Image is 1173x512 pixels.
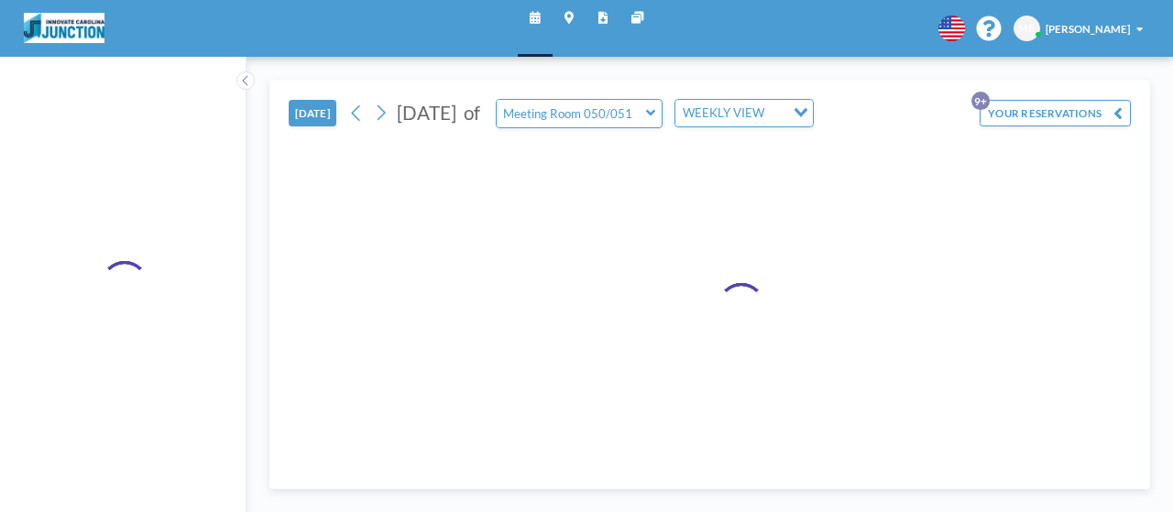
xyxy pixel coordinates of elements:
span: [PERSON_NAME] [1046,23,1130,35]
input: Meeting Room 050/051 [497,100,646,127]
span: of [464,102,480,125]
span: [DATE] [397,102,456,124]
span: WEEKLY VIEW [679,103,767,124]
button: [DATE] [289,100,337,125]
p: 9+ [971,93,990,111]
div: Search for option [675,100,813,127]
button: YOUR RESERVATIONS9+ [980,100,1131,125]
span: ME [1018,22,1035,35]
img: organization-logo [24,13,104,43]
input: Search for option [769,103,783,124]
